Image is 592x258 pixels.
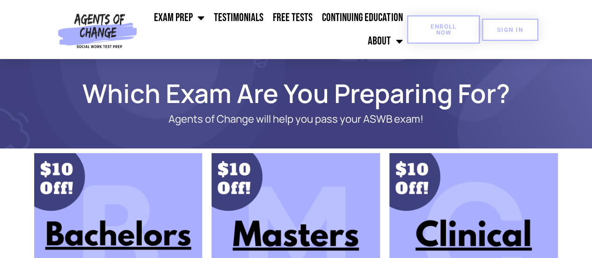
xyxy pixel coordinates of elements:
[67,113,526,125] p: Agents of Change will help you pass your ASWB exam!
[149,6,209,29] a: Exam Prep
[482,19,538,41] a: SIGN IN
[141,6,407,53] nav: Menu
[422,23,465,36] span: Enroll Now
[407,15,480,44] a: Enroll Now
[29,82,563,104] h1: Which Exam Are You Preparing For?
[363,29,407,53] a: About
[317,6,407,29] a: Continuing Education
[209,6,268,29] a: Testimonials
[268,6,317,29] a: Free Tests
[497,27,523,33] span: SIGN IN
